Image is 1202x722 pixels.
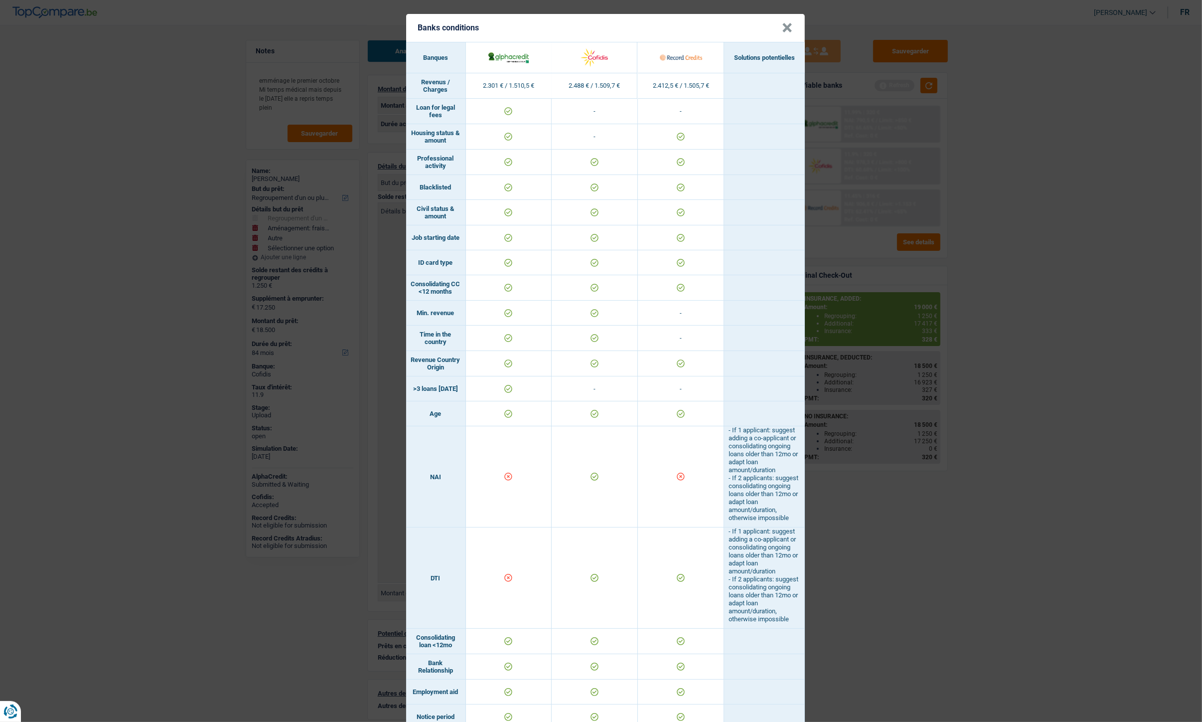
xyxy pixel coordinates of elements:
td: Employment aid [406,680,466,705]
td: 2.301 € / 1.510,5 € [466,73,552,99]
td: - [638,301,724,326]
td: - If 1 applicant: suggest adding a co-applicant or consolidating ongoing loans older than 12mo or... [724,426,805,528]
td: Professional activity [406,150,466,175]
td: - [552,99,638,124]
td: - [552,376,638,401]
td: Min. revenue [406,301,466,326]
td: 2.488 € / 1.509,7 € [552,73,638,99]
td: Age [406,401,466,426]
td: Bank Relationship [406,654,466,680]
td: Revenus / Charges [406,73,466,99]
td: 2.412,5 € / 1.505,7 € [638,73,724,99]
td: - [638,326,724,351]
td: NAI [406,426,466,528]
th: Solutions potentielles [724,42,805,73]
td: DTI [406,528,466,629]
img: Record Credits [659,47,702,68]
img: AlphaCredit [487,51,530,64]
td: - [638,99,724,124]
th: Banques [406,42,466,73]
td: Consolidating loan <12mo [406,629,466,654]
td: - [638,376,724,401]
td: Housing status & amount [406,124,466,150]
h5: Banks conditions [418,23,479,32]
td: Civil status & amount [406,200,466,225]
td: >3 loans [DATE] [406,376,466,401]
td: Time in the country [406,326,466,351]
td: Loan for legal fees [406,99,466,124]
td: Job starting date [406,225,466,250]
td: - If 1 applicant: suggest adding a co-applicant or consolidating ongoing loans older than 12mo or... [724,528,805,629]
td: ID card type [406,250,466,275]
img: Cofidis [573,47,615,68]
td: Consolidating CC <12 months [406,275,466,301]
td: - [552,124,638,150]
td: Blacklisted [406,175,466,200]
button: Close [782,23,793,33]
td: Revenue Country Origin [406,351,466,376]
